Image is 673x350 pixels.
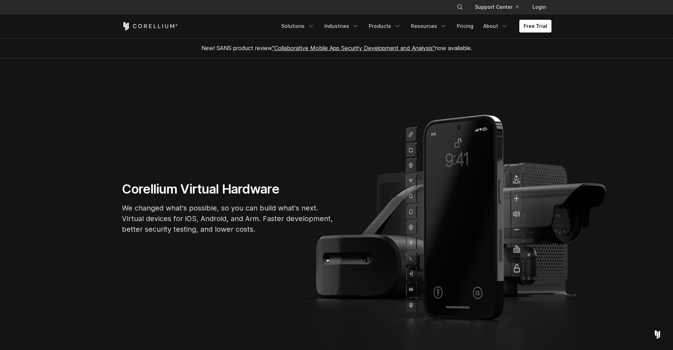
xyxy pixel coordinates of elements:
a: Industries [320,20,363,32]
a: Free Trial [519,20,551,32]
a: "Collaborative Mobile App Security Development and Analysis" [272,45,435,52]
h1: Corellium Virtual Hardware [122,181,334,197]
a: Products [365,20,405,32]
p: We changed what's possible, so you can build what's next. Virtual devices for iOS, Android, and A... [122,203,334,235]
a: Solutions [277,20,319,32]
a: Login [527,1,551,13]
div: Navigation Menu [448,1,551,13]
a: Corellium Home [122,22,178,30]
button: Search [454,1,466,13]
a: Resources [407,20,451,32]
a: Support Center [469,1,524,13]
span: New! SANS product review now available. [201,45,472,52]
a: Pricing [453,20,478,32]
div: Navigation Menu [277,20,551,32]
a: About [479,20,512,32]
div: Open Intercom Messenger [649,326,666,343]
